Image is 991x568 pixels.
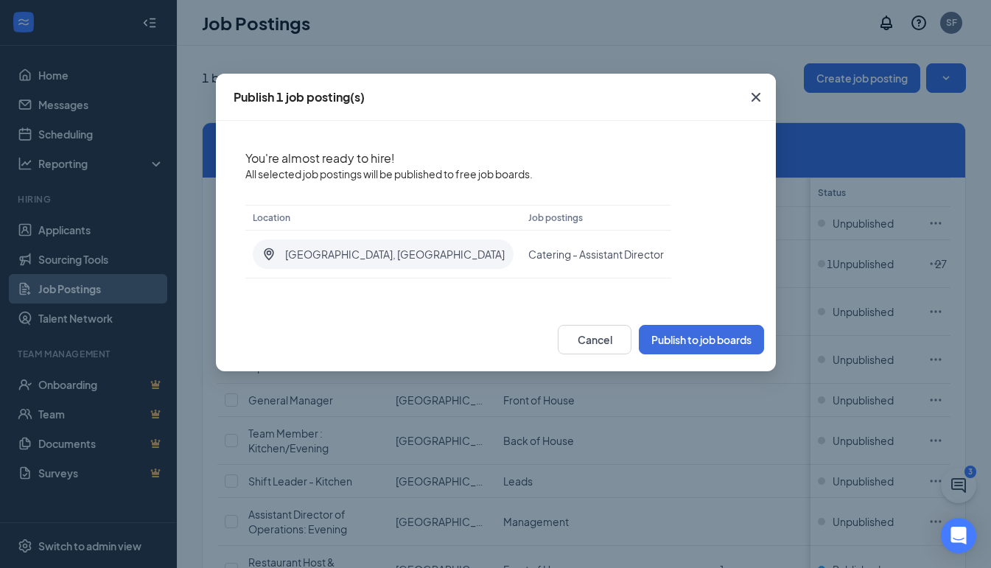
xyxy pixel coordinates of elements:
td: Catering - Assistant Director [521,231,671,278]
button: Publish to job boards [639,325,764,354]
p: You're almost ready to hire! [245,150,671,166]
svg: LocationPin [262,247,276,262]
th: Job postings [521,205,671,231]
span: All selected job postings will be published to free job boards. [245,166,671,181]
th: Location [245,205,521,231]
span: [GEOGRAPHIC_DATA], [GEOGRAPHIC_DATA] [285,247,505,262]
button: Close [736,74,776,121]
svg: Cross [747,88,765,106]
div: Publish 1 job posting(s) [234,89,365,105]
div: Open Intercom Messenger [941,518,976,553]
button: Cancel [558,325,631,354]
